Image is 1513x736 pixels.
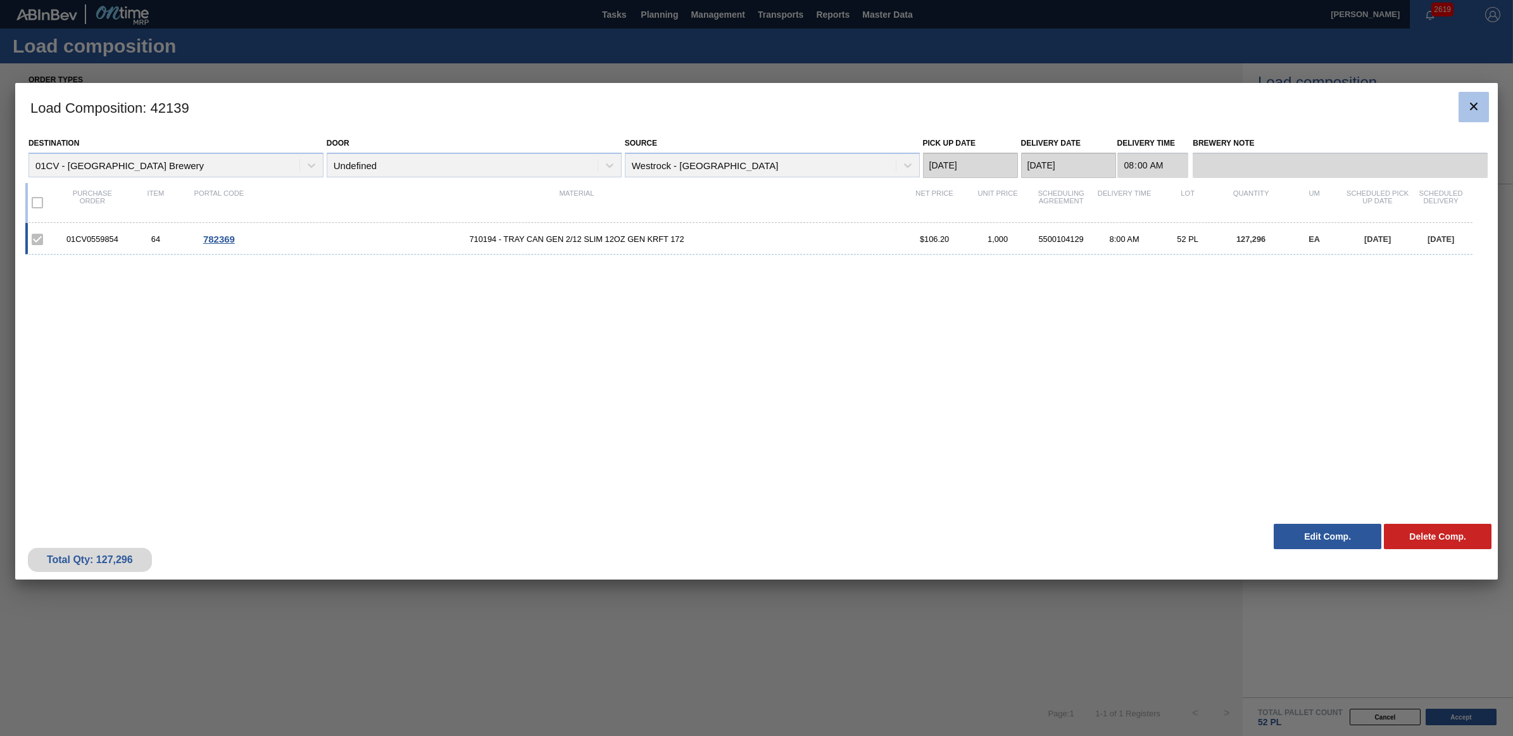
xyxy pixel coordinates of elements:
[1409,189,1472,216] div: Scheduled Delivery
[1346,189,1409,216] div: Scheduled Pick up Date
[1193,134,1488,153] label: Brewery Note
[1021,139,1081,148] label: Delivery Date
[966,189,1029,216] div: Unit Price
[1156,234,1219,244] div: 52 PL
[966,234,1029,244] div: 1,000
[1283,189,1346,216] div: UM
[625,139,657,148] label: Source
[327,139,349,148] label: Door
[1309,234,1320,244] span: EA
[251,189,903,216] div: Material
[923,139,976,148] label: Pick up Date
[15,83,1498,131] h3: Load Composition : 42139
[1364,234,1391,244] span: [DATE]
[187,234,251,244] div: Go to Order
[1219,189,1283,216] div: Quantity
[1093,189,1156,216] div: Delivery Time
[923,153,1018,178] input: mm/dd/yyyy
[1021,153,1116,178] input: mm/dd/yyyy
[203,234,235,244] span: 782369
[1236,234,1265,244] span: 127,296
[251,234,903,244] span: 710194 - TRAY CAN GEN 2/12 SLIM 12OZ GEN KRFT 172
[1384,524,1491,549] button: Delete Comp.
[61,234,124,244] div: 01CV0559854
[1117,134,1189,153] label: Delivery Time
[124,234,187,244] div: 64
[1428,234,1454,244] span: [DATE]
[28,139,79,148] label: Destination
[1029,189,1093,216] div: Scheduling Agreement
[903,189,966,216] div: Net Price
[187,189,251,216] div: Portal code
[1093,234,1156,244] div: 8:00 AM
[1274,524,1381,549] button: Edit Comp.
[124,189,187,216] div: Item
[1156,189,1219,216] div: Lot
[1029,234,1093,244] div: 5500104129
[903,234,966,244] div: $106.20
[37,554,142,566] div: Total Qty: 127,296
[61,189,124,216] div: Purchase order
